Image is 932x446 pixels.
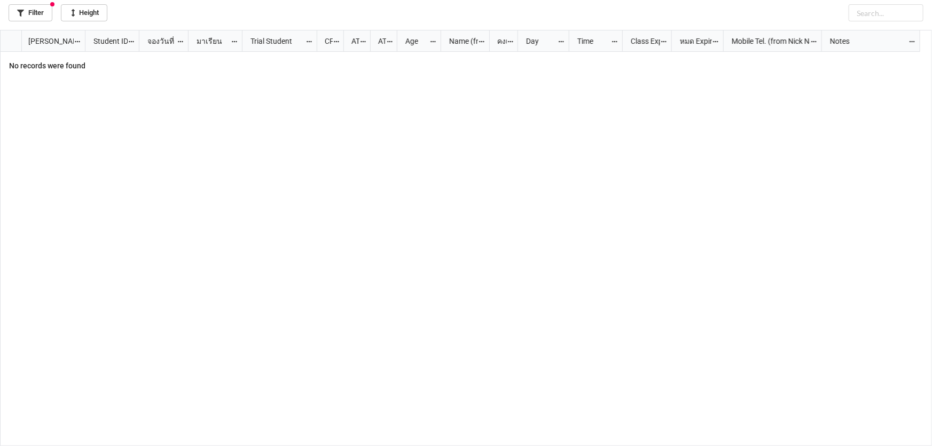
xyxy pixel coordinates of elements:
div: คงเหลือ (from Nick Name) [491,35,507,47]
div: Mobile Tel. (from Nick Name) [725,35,810,47]
div: Day [520,35,558,47]
div: Student ID (from [PERSON_NAME] Name) [87,35,128,47]
div: [PERSON_NAME] Name [22,35,74,47]
p: No records were found [1,52,94,80]
div: หมด Expired date (from [PERSON_NAME] Name) [673,35,712,47]
div: CF [318,35,333,47]
div: grid [1,30,85,52]
div: ATT [345,35,360,47]
a: Filter [9,4,52,21]
div: จองวันที่ [141,35,177,47]
div: Trial Student [244,35,306,47]
div: ATK [372,35,387,47]
div: Time [571,35,611,47]
div: Class Expiration [624,35,660,47]
div: Name (from Class) [443,35,478,47]
a: Height [61,4,107,21]
div: Age [399,35,430,47]
div: มาเรียน [190,35,231,47]
div: Notes [824,35,908,47]
input: Search... [849,4,923,21]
